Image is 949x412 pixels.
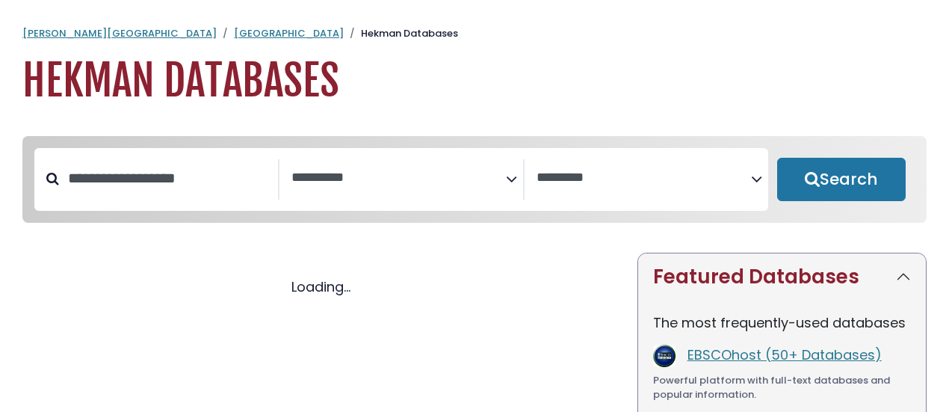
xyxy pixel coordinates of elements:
[234,26,344,40] a: [GEOGRAPHIC_DATA]
[22,26,927,41] nav: breadcrumb
[22,56,927,106] h1: Hekman Databases
[22,136,927,223] nav: Search filters
[537,170,751,186] textarea: Search
[687,345,882,364] a: EBSCOhost (50+ Databases)
[344,26,458,41] li: Hekman Databases
[638,253,926,301] button: Featured Databases
[653,313,911,333] p: The most frequently-used databases
[22,26,217,40] a: [PERSON_NAME][GEOGRAPHIC_DATA]
[653,373,911,402] div: Powerful platform with full-text databases and popular information.
[291,170,506,186] textarea: Search
[22,277,619,297] div: Loading...
[777,158,906,201] button: Submit for Search Results
[59,166,278,191] input: Search database by title or keyword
